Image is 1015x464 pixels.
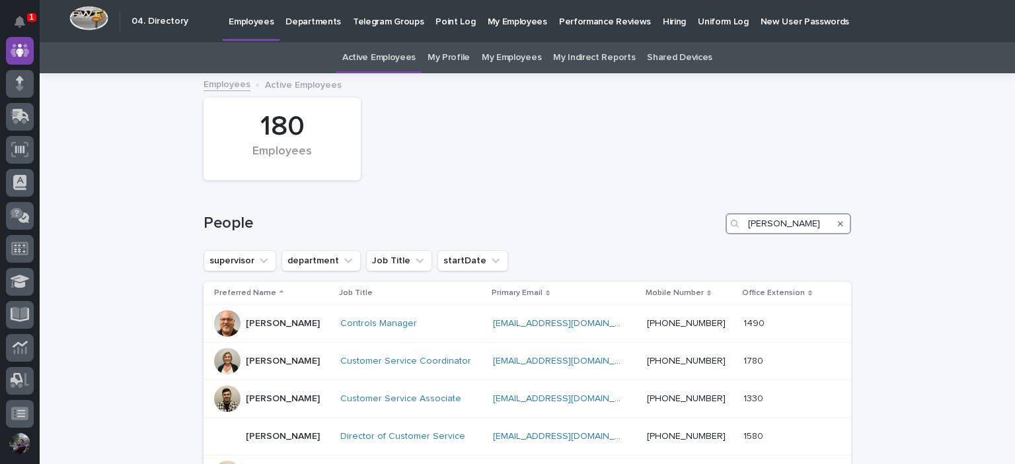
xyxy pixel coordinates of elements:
a: Shared Devices [647,42,712,73]
div: Employees [226,145,338,172]
p: [PERSON_NAME] [246,318,320,329]
h2: 04. Directory [132,16,188,27]
tr: [PERSON_NAME]Customer Service Associate [EMAIL_ADDRESS][DOMAIN_NAME] [PHONE_NUMBER]13301330 [204,380,851,418]
p: 1 [29,13,34,22]
p: 1580 [743,428,766,442]
button: Job Title [366,250,432,271]
a: [EMAIL_ADDRESS][DOMAIN_NAME] [493,394,642,403]
p: Primary Email [492,286,543,300]
a: Employees [204,76,250,91]
p: [PERSON_NAME] [246,393,320,405]
p: Mobile Number [646,286,704,300]
a: Customer Service Coordinator [340,356,471,367]
button: Notifications [6,8,34,36]
p: 1330 [743,391,766,405]
h1: People [204,214,720,233]
a: Active Employees [342,42,416,73]
p: 1490 [743,315,767,329]
a: My Indirect Reports [553,42,635,73]
button: startDate [437,250,508,271]
button: department [282,250,361,271]
input: Search [726,213,851,234]
p: Preferred Name [214,286,276,300]
button: supervisor [204,250,276,271]
a: [PHONE_NUMBER] [647,394,726,403]
a: [EMAIL_ADDRESS][DOMAIN_NAME] [493,432,642,441]
a: [EMAIL_ADDRESS][DOMAIN_NAME] [493,356,642,366]
a: My Employees [482,42,541,73]
p: Active Employees [265,77,342,91]
tr: [PERSON_NAME]Customer Service Coordinator [EMAIL_ADDRESS][DOMAIN_NAME] [PHONE_NUMBER]17801780 [204,343,851,380]
p: [PERSON_NAME] [246,431,320,442]
p: Office Extension [742,286,805,300]
button: users-avatar [6,430,34,457]
div: Notifications1 [17,16,34,37]
tr: [PERSON_NAME]Director of Customer Service [EMAIL_ADDRESS][DOMAIN_NAME] [PHONE_NUMBER]15801580 [204,418,851,455]
img: Workspace Logo [69,6,108,30]
a: [EMAIL_ADDRESS][DOMAIN_NAME] [493,319,642,328]
a: [PHONE_NUMBER] [647,356,726,366]
a: [PHONE_NUMBER] [647,319,726,328]
a: [PHONE_NUMBER] [647,432,726,441]
p: 1780 [743,353,766,367]
p: [PERSON_NAME] [246,356,320,367]
tr: [PERSON_NAME]Controls Manager [EMAIL_ADDRESS][DOMAIN_NAME] [PHONE_NUMBER]14901490 [204,305,851,343]
p: Job Title [339,286,373,300]
div: 180 [226,110,338,143]
a: Customer Service Associate [340,393,461,405]
a: Director of Customer Service [340,431,465,442]
a: Controls Manager [340,318,417,329]
a: My Profile [428,42,470,73]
